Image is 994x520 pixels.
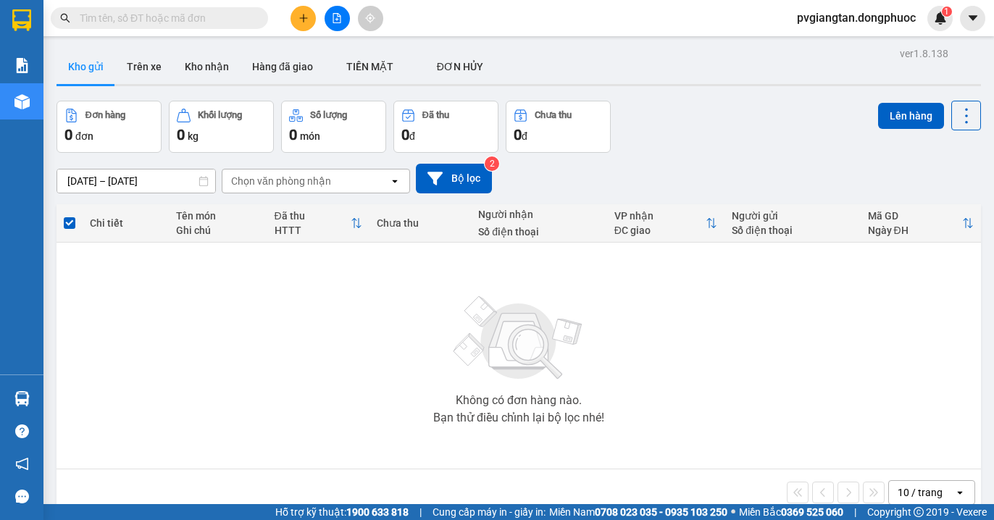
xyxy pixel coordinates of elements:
[433,412,604,424] div: Bạn thử điều chỉnh lại bộ lọc nhé!
[377,217,464,229] div: Chưa thu
[57,49,115,84] button: Kho gửi
[75,130,93,142] span: đơn
[15,424,29,438] span: question-circle
[298,13,309,23] span: plus
[80,10,251,26] input: Tìm tên, số ĐT hoặc mã đơn
[898,485,943,500] div: 10 / trang
[332,13,342,23] span: file-add
[275,225,351,236] div: HTTT
[14,94,30,109] img: warehouse-icon
[281,101,386,153] button: Số lượng0món
[14,58,30,73] img: solution-icon
[614,210,706,222] div: VP nhận
[934,12,947,25] img: icon-new-feature
[506,101,611,153] button: Chưa thu0đ
[522,130,527,142] span: đ
[960,6,985,31] button: caret-down
[595,506,727,518] strong: 0708 023 035 - 0935 103 250
[85,110,125,120] div: Đơn hàng
[433,504,546,520] span: Cung cấp máy in - giấy in:
[90,217,162,229] div: Chi tiết
[241,49,325,84] button: Hàng đã giao
[169,101,274,153] button: Khối lượng0kg
[358,6,383,31] button: aim
[14,391,30,406] img: warehouse-icon
[485,156,499,171] sup: 2
[868,210,962,222] div: Mã GD
[310,110,347,120] div: Số lượng
[115,49,173,84] button: Trên xe
[389,175,401,187] svg: open
[57,169,215,193] input: Select a date range.
[739,504,843,520] span: Miền Bắc
[437,61,483,72] span: ĐƠN HỦY
[177,126,185,143] span: 0
[422,110,449,120] div: Đã thu
[365,13,375,23] span: aim
[176,210,259,222] div: Tên món
[393,101,498,153] button: Đã thu0đ
[731,509,735,515] span: ⚪️
[478,226,599,238] div: Số điện thoại
[781,506,843,518] strong: 0369 525 060
[15,457,29,471] span: notification
[868,225,962,236] div: Ngày ĐH
[401,126,409,143] span: 0
[785,9,927,27] span: pvgiangtan.dongphuoc
[267,204,369,243] th: Toggle SortBy
[514,126,522,143] span: 0
[275,210,351,222] div: Đã thu
[60,13,70,23] span: search
[15,490,29,503] span: message
[419,504,422,520] span: |
[607,204,724,243] th: Toggle SortBy
[275,504,409,520] span: Hỗ trợ kỹ thuật:
[231,174,331,188] div: Chọn văn phòng nhận
[346,61,393,72] span: TIỀN MẶT
[409,130,415,142] span: đ
[456,395,582,406] div: Không có đơn hàng nào.
[861,204,981,243] th: Toggle SortBy
[732,210,853,222] div: Người gửi
[176,225,259,236] div: Ghi chú
[325,6,350,31] button: file-add
[289,126,297,143] span: 0
[900,46,948,62] div: ver 1.8.138
[300,130,320,142] span: món
[914,507,924,517] span: copyright
[64,126,72,143] span: 0
[478,209,599,220] div: Người nhận
[954,487,966,498] svg: open
[535,110,572,120] div: Chưa thu
[446,288,591,389] img: svg+xml;base64,PHN2ZyBjbGFzcz0ibGlzdC1wbHVnX19zdmciIHhtbG5zPSJodHRwOi8vd3d3LnczLm9yZy8yMDAwL3N2Zy...
[57,101,162,153] button: Đơn hàng0đơn
[346,506,409,518] strong: 1900 633 818
[614,225,706,236] div: ĐC giao
[966,12,980,25] span: caret-down
[942,7,952,17] sup: 1
[944,7,949,17] span: 1
[198,110,242,120] div: Khối lượng
[732,225,853,236] div: Số điện thoại
[291,6,316,31] button: plus
[188,130,199,142] span: kg
[173,49,241,84] button: Kho nhận
[416,164,492,193] button: Bộ lọc
[12,9,31,31] img: logo-vxr
[878,103,944,129] button: Lên hàng
[549,504,727,520] span: Miền Nam
[854,504,856,520] span: |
